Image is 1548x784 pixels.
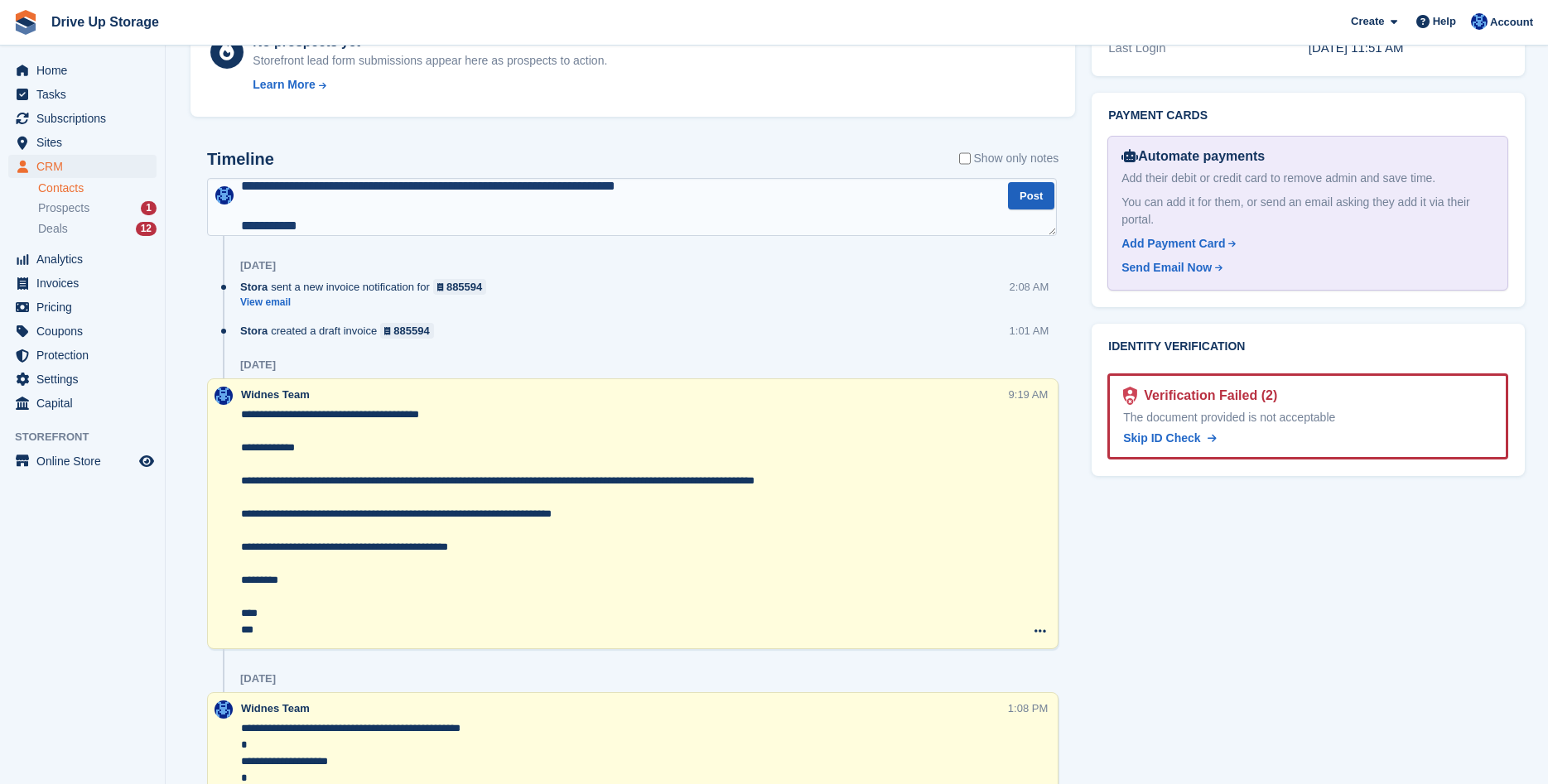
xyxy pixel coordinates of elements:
[8,392,157,415] a: menu
[8,272,157,295] a: menu
[8,131,157,154] a: menu
[240,358,276,372] div: [DATE]
[240,323,442,339] div: created a draft invoice
[8,344,157,367] a: menu
[8,59,157,82] a: menu
[8,368,157,391] a: menu
[13,10,38,35] img: stora-icon-8386f47178a22dfd0bd8f6a31ec36ba5ce8667c1dd55bd0f319d3a0aa187defe.svg
[207,150,274,169] h2: Timeline
[8,296,157,319] a: menu
[240,296,494,310] a: View email
[240,259,276,272] div: [DATE]
[241,702,310,714] span: Widnes Team
[36,59,136,82] span: Home
[433,279,487,295] a: 885594
[36,368,136,391] span: Settings
[36,83,136,106] span: Tasks
[36,248,136,271] span: Analytics
[137,451,157,471] a: Preview store
[8,450,157,473] a: menu
[253,76,315,94] div: Learn More
[8,83,157,106] a: menu
[1108,39,1308,58] div: Last Login
[1121,235,1225,253] div: Add Payment Card
[1121,235,1488,253] a: Add Payment Card
[240,279,268,295] span: Stora
[1121,259,1212,277] div: Send Email Now
[1123,409,1493,426] div: The document provided is not acceptable
[215,186,234,204] img: Widnes Team
[141,201,157,215] div: 1
[253,52,607,70] div: Storefront lead form submissions appear here as prospects to action.
[1490,14,1533,31] span: Account
[38,180,157,196] a: Contacts
[8,320,157,343] a: menu
[36,344,136,367] span: Protection
[36,155,136,178] span: CRM
[1008,182,1054,209] button: Post
[1433,13,1456,30] span: Help
[241,388,310,401] span: Widnes Team
[36,272,136,295] span: Invoices
[215,387,233,405] img: Widnes Team
[36,107,136,130] span: Subscriptions
[240,279,494,295] div: sent a new invoice notification for
[240,672,276,685] div: [DATE]
[15,429,165,445] span: Storefront
[38,200,89,216] span: Prospects
[1123,387,1137,405] img: Identity Verification Ready
[8,248,157,271] a: menu
[240,323,268,339] span: Stora
[38,221,68,237] span: Deals
[253,76,607,94] a: Learn More
[8,155,157,178] a: menu
[38,220,157,238] a: Deals 12
[215,700,233,719] img: Widnes Team
[38,200,157,217] a: Prospects 1
[1008,700,1048,716] div: 1:08 PM
[1123,430,1216,447] a: Skip ID Check
[1121,194,1494,228] div: You can add it for them, or send an email asking they add it via their portal.
[393,323,429,339] div: 885594
[1121,170,1494,187] div: Add their debit or credit card to remove admin and save time.
[446,279,482,295] div: 885594
[36,392,136,415] span: Capital
[45,8,166,36] a: Drive Up Storage
[36,320,136,343] span: Coupons
[1108,340,1508,354] h2: Identity verification
[1309,41,1404,55] time: 2025-06-18 10:51:26 UTC
[1009,387,1049,402] div: 9:19 AM
[380,323,434,339] a: 885594
[136,222,157,236] div: 12
[36,131,136,154] span: Sites
[1010,279,1049,295] div: 2:08 AM
[1010,323,1049,339] div: 1:01 AM
[959,150,971,167] input: Show only notes
[1123,431,1200,445] span: Skip ID Check
[1108,109,1508,123] h2: Payment cards
[36,296,136,319] span: Pricing
[959,150,1059,167] label: Show only notes
[1121,147,1494,166] div: Automate payments
[1351,13,1384,30] span: Create
[36,450,136,473] span: Online Store
[1471,13,1488,30] img: Widnes Team
[1137,386,1277,406] div: Verification Failed (2)
[8,107,157,130] a: menu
